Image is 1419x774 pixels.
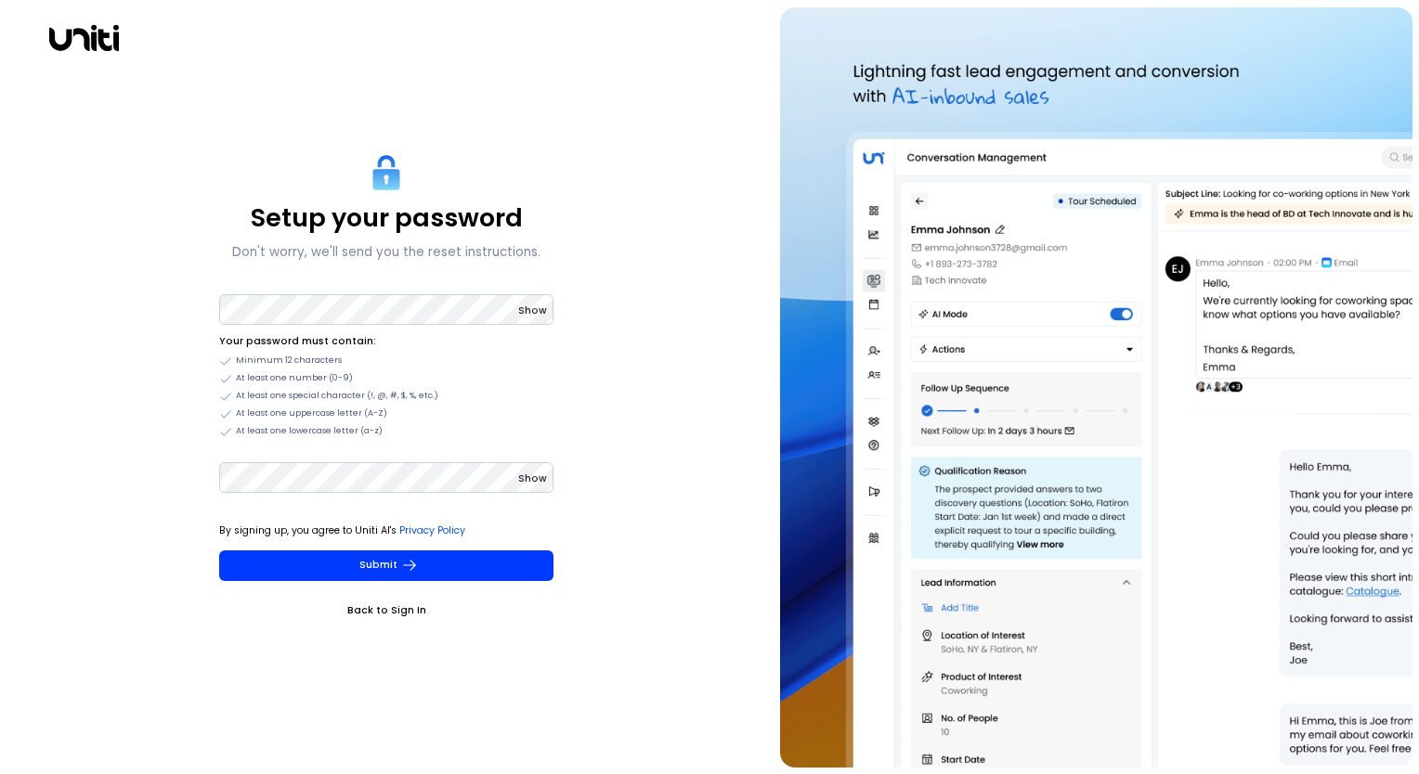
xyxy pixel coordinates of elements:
p: Setup your password [251,202,523,233]
span: At least one special character (!, @, #, $, %, etc.) [236,390,438,403]
li: Your password must contain: [219,332,553,351]
span: At least one lowercase letter (a-z) [236,425,383,438]
p: Don't worry, we'll send you the reset instructions. [232,241,540,264]
button: Show [518,302,547,320]
img: auth-hero.png [780,7,1412,768]
span: Minimum 12 characters [236,355,342,368]
button: Submit [219,550,553,581]
a: Back to Sign In [219,601,553,620]
span: Show [518,471,547,485]
span: At least one number (0-9) [236,372,353,385]
span: At least one uppercase letter (A-Z) [236,407,387,420]
a: Privacy Policy [399,523,465,537]
p: By signing up, you agree to Uniti AI's [219,522,553,540]
button: Show [518,470,547,488]
span: Show [518,303,547,317]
